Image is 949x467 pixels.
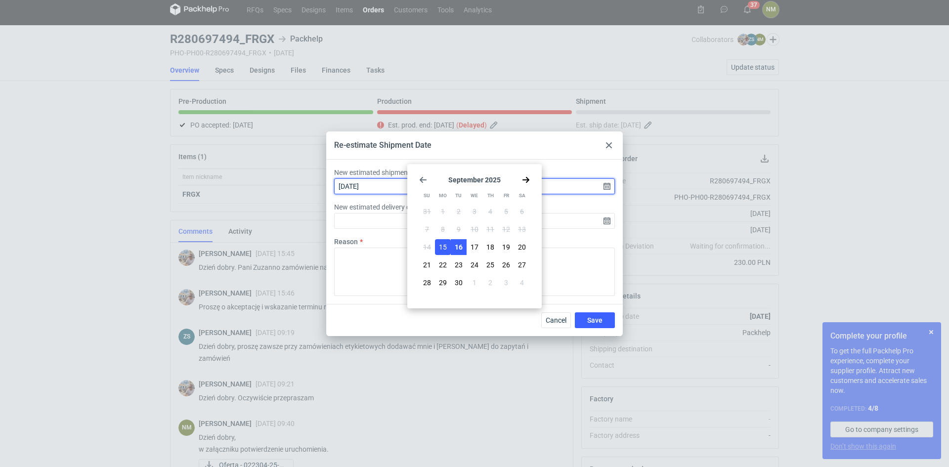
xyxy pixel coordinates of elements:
button: Mon Sep 08 2025 [435,221,451,237]
span: 12 [502,224,510,234]
button: Thu Sep 18 2025 [482,239,498,255]
span: 24 [471,260,478,270]
button: Wed Oct 01 2025 [467,275,482,291]
span: 9 [457,224,461,234]
span: 30 [455,278,463,288]
span: 7 [425,224,429,234]
button: Tue Sep 30 2025 [451,275,467,291]
button: Save [575,312,615,328]
button: Sat Sep 20 2025 [514,239,530,255]
button: Cancel [541,312,571,328]
button: Thu Sep 25 2025 [482,257,498,273]
span: 3 [504,278,508,288]
span: 13 [518,224,526,234]
button: Wed Sep 10 2025 [467,221,482,237]
button: Fri Sep 05 2025 [498,204,514,219]
button: Sat Oct 04 2025 [514,275,530,291]
div: Su [419,188,434,204]
button: Wed Sep 24 2025 [467,257,482,273]
span: 1 [473,278,476,288]
span: 22 [439,260,447,270]
button: Wed Sep 17 2025 [467,239,482,255]
span: 17 [471,242,478,252]
div: Tu [451,188,466,204]
button: Fri Oct 03 2025 [498,275,514,291]
span: 28 [423,278,431,288]
span: 14 [423,242,431,252]
span: 10 [471,224,478,234]
span: 15 [439,242,447,252]
span: 23 [455,260,463,270]
button: Thu Sep 04 2025 [482,204,498,219]
button: Thu Sep 11 2025 [482,221,498,237]
button: Sun Sep 28 2025 [419,275,435,291]
section: September 2025 [419,176,530,184]
span: 8 [441,224,445,234]
span: Save [587,317,603,324]
span: 1 [441,207,445,216]
div: Mo [435,188,450,204]
span: 2 [488,278,492,288]
button: Tue Sep 23 2025 [451,257,467,273]
button: Sat Sep 06 2025 [514,204,530,219]
span: 3 [473,207,476,216]
button: Sun Aug 31 2025 [419,204,435,219]
button: Mon Sep 01 2025 [435,204,451,219]
div: Fr [499,188,514,204]
button: Tue Sep 16 2025 [451,239,467,255]
span: 20 [518,242,526,252]
button: Wed Sep 03 2025 [467,204,482,219]
button: Tue Sep 09 2025 [451,221,467,237]
span: 16 [455,242,463,252]
span: 2 [457,207,461,216]
span: 11 [486,224,494,234]
button: Tue Sep 02 2025 [451,204,467,219]
span: 25 [486,260,494,270]
label: Reason [334,237,358,247]
span: Cancel [546,317,566,324]
button: Sun Sep 21 2025 [419,257,435,273]
span: 5 [504,207,508,216]
button: Sat Sep 13 2025 [514,221,530,237]
span: 4 [520,278,524,288]
button: Sun Sep 07 2025 [419,221,435,237]
button: Thu Oct 02 2025 [482,275,498,291]
button: Sat Sep 27 2025 [514,257,530,273]
button: Mon Sep 15 2025 [435,239,451,255]
span: 26 [502,260,510,270]
div: Sa [515,188,530,204]
button: Mon Sep 22 2025 [435,257,451,273]
button: Mon Sep 29 2025 [435,275,451,291]
svg: Go back 1 month [419,176,427,184]
div: We [467,188,482,204]
button: Fri Sep 19 2025 [498,239,514,255]
button: Fri Sep 12 2025 [498,221,514,237]
span: 21 [423,260,431,270]
svg: Go forward 1 month [522,176,530,184]
span: 29 [439,278,447,288]
span: 18 [486,242,494,252]
label: New estimated shipment date [334,168,426,177]
span: 6 [520,207,524,216]
span: 19 [502,242,510,252]
span: 27 [518,260,526,270]
button: Sun Sep 14 2025 [419,239,435,255]
span: 31 [423,207,431,216]
div: Re-estimate Shipment Date [334,140,431,151]
span: 4 [488,207,492,216]
div: Th [483,188,498,204]
label: New estimated delivery date [334,202,420,212]
button: Fri Sep 26 2025 [498,257,514,273]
